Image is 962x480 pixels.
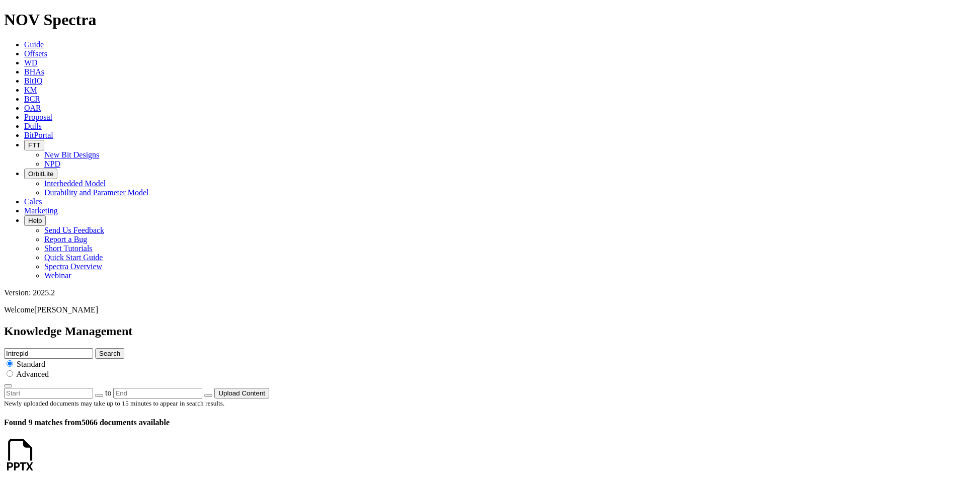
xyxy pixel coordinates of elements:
[24,206,58,215] a: Marketing
[24,86,37,94] a: KM
[44,271,71,280] a: Webinar
[24,197,42,206] a: Calcs
[24,140,44,150] button: FTT
[17,360,45,368] span: Standard
[24,131,53,139] a: BitPortal
[44,226,104,234] a: Send Us Feedback
[24,95,40,103] a: BCR
[44,253,103,262] a: Quick Start Guide
[24,215,46,226] button: Help
[44,159,60,168] a: NPD
[28,170,53,178] span: OrbitLite
[24,76,42,85] a: BitIQ
[34,305,98,314] span: [PERSON_NAME]
[28,141,40,149] span: FTT
[105,388,111,397] span: to
[24,49,47,58] a: Offsets
[4,399,224,407] small: Newly uploaded documents may take up to 15 minutes to appear in search results.
[4,11,958,29] h1: NOV Spectra
[4,418,958,427] h4: 5066 documents available
[28,217,42,224] span: Help
[4,388,93,398] input: Start
[113,388,202,398] input: End
[95,348,124,359] button: Search
[24,104,41,112] a: OAR
[44,235,87,244] a: Report a Bug
[44,244,93,253] a: Short Tutorials
[24,169,57,179] button: OrbitLite
[4,418,82,427] span: Found 9 matches from
[44,150,99,159] a: New Bit Designs
[24,113,52,121] a: Proposal
[4,305,958,314] p: Welcome
[44,188,149,197] a: Durability and Parameter Model
[24,67,44,76] a: BHAs
[24,40,44,49] a: Guide
[44,179,106,188] a: Interbedded Model
[4,288,958,297] div: Version: 2025.2
[4,348,93,359] input: e.g. Smoothsteer Record
[16,370,49,378] span: Advanced
[24,58,38,67] a: WD
[214,388,269,398] button: Upload Content
[4,325,958,338] h2: Knowledge Management
[44,262,102,271] a: Spectra Overview
[24,122,42,130] a: Dulls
